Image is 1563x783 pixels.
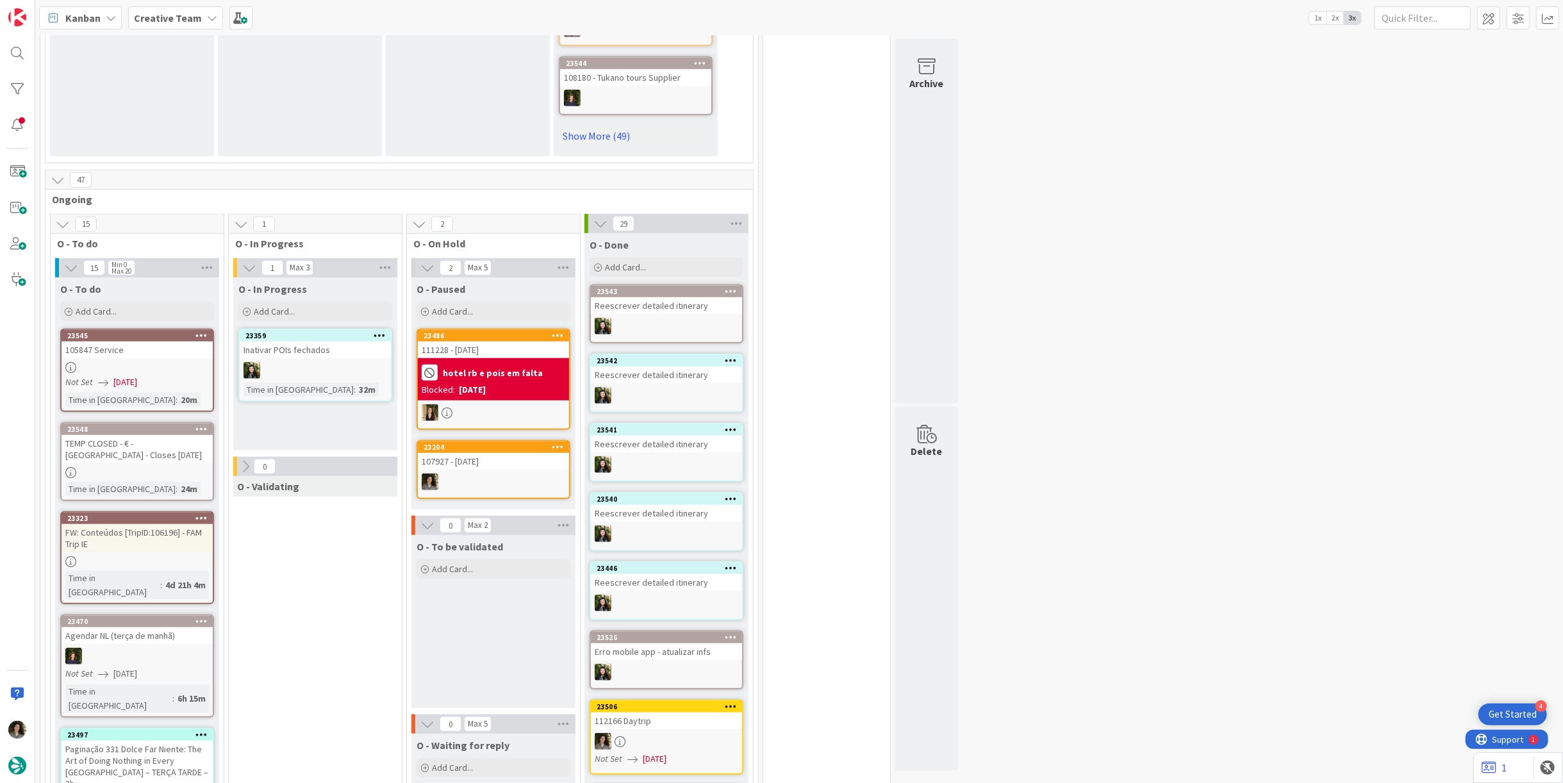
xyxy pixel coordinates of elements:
div: BC [591,318,742,334]
div: Time in [GEOGRAPHIC_DATA] [65,684,172,713]
div: Inativar POIs fechados [240,342,391,358]
span: 0 [440,518,461,533]
div: 24m [178,482,201,496]
div: 23470Agendar NL (terça de manhã) [62,616,213,644]
div: 23545 [62,330,213,342]
span: 2x [1327,12,1344,24]
div: 23497 [67,730,213,739]
span: [DATE] [113,667,137,680]
div: 107927 - [DATE] [418,453,569,470]
div: Reescrever detailed itinerary [591,367,742,383]
b: hotel rb e pois em falta [443,368,543,377]
span: Add Card... [432,762,473,773]
div: Reescrever detailed itinerary [591,436,742,452]
span: Ongoing [52,193,737,206]
div: 23544108180 - Tukano tours Supplier [560,58,711,86]
div: 23526 [591,632,742,643]
div: 23359Inativar POIs fechados [240,330,391,358]
div: Reescrever detailed itinerary [591,574,742,591]
span: 47 [70,172,92,188]
div: 23541 [597,425,742,434]
span: : [160,578,162,592]
div: 23486 [418,330,569,342]
img: Visit kanbanzone.com [8,8,26,26]
span: O - To do [60,283,101,295]
a: 23544108180 - Tukano tours SupplierMC [559,56,713,115]
img: BC [244,362,260,379]
div: 23541Reescrever detailed itinerary [591,424,742,452]
i: Not Set [65,668,93,679]
div: TEMP CLOSED - € - [GEOGRAPHIC_DATA] - Closes [DATE] [62,435,213,463]
div: 23323 [67,514,213,523]
span: Support [27,2,58,17]
div: 23542 [597,356,742,365]
div: 23323 [62,513,213,524]
div: 23506 [591,701,742,713]
div: Time in [GEOGRAPHIC_DATA] [65,482,176,496]
div: 23543 [591,286,742,297]
div: 23540 [591,493,742,505]
div: 23526 [597,633,742,642]
img: SP [422,404,438,421]
span: 2 [431,217,453,232]
div: 20m [178,393,201,407]
span: : [176,393,178,407]
div: Blocked: [422,383,455,397]
div: 23542Reescrever detailed itinerary [591,355,742,383]
img: MC [564,90,581,106]
div: BC [591,595,742,611]
span: 0 [440,716,461,732]
div: MS [591,733,742,750]
a: 23470Agendar NL (terça de manhã)MCNot Set[DATE]Time in [GEOGRAPHIC_DATA]:6h 15m [60,614,214,718]
div: 23548TEMP CLOSED - € - [GEOGRAPHIC_DATA] - Closes [DATE] [62,424,213,463]
div: 23359 [240,330,391,342]
div: MC [62,648,213,664]
span: 1x [1309,12,1327,24]
i: Not Set [65,376,93,388]
a: 23540Reescrever detailed itineraryBC [590,492,743,551]
div: 23541 [591,424,742,436]
div: MC [560,90,711,106]
span: : [354,383,356,397]
a: 23545105847 ServiceNot Set[DATE]Time in [GEOGRAPHIC_DATA]:20m [60,329,214,412]
span: [DATE] [113,375,137,389]
a: 23323FW: Conteúdos [TripID:106196] - FAM Trip IETime in [GEOGRAPHIC_DATA]:4d 21h 4m [60,511,214,604]
img: BC [595,595,611,611]
img: MS [595,733,611,750]
img: MS [8,721,26,739]
div: FW: Conteúdos [TripID:106196] - FAM Trip IE [62,524,213,552]
a: 23204107927 - [DATE]MS [417,440,570,499]
div: 23548 [62,424,213,435]
input: Quick Filter... [1375,6,1471,29]
div: Max 5 [468,265,488,271]
div: MS [418,474,569,490]
span: O - On Hold [413,237,564,250]
div: BC [591,525,742,542]
div: Erro mobile app - atualizar infs [591,643,742,660]
div: 1 [67,5,70,15]
span: O - Done [590,238,629,251]
span: O - Waiting for reply [417,739,509,752]
span: Add Card... [432,563,473,575]
b: Creative Team [134,12,202,24]
img: BC [595,664,611,680]
div: SP [418,404,569,421]
img: BC [595,318,611,334]
div: 23543 [597,287,742,296]
div: 112166 Daytrip [591,713,742,729]
a: 23548TEMP CLOSED - € - [GEOGRAPHIC_DATA] - Closes [DATE]Time in [GEOGRAPHIC_DATA]:24m [60,422,214,501]
span: O - In Progress [238,283,307,295]
div: 23486111228 - [DATE] [418,330,569,358]
a: 23359Inativar POIs fechadosBCTime in [GEOGRAPHIC_DATA]:32m [238,329,392,402]
div: Get Started [1489,708,1537,721]
div: 4 [1535,700,1547,712]
div: [DATE] [459,383,486,397]
div: 4d 21h 4m [162,578,209,592]
div: 23545105847 Service [62,330,213,358]
i: Not Set [595,753,622,764]
div: 23204 [424,443,569,452]
div: Archive [910,76,944,91]
div: 23506 [597,702,742,711]
span: 1 [261,260,283,276]
div: Reescrever detailed itinerary [591,505,742,522]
